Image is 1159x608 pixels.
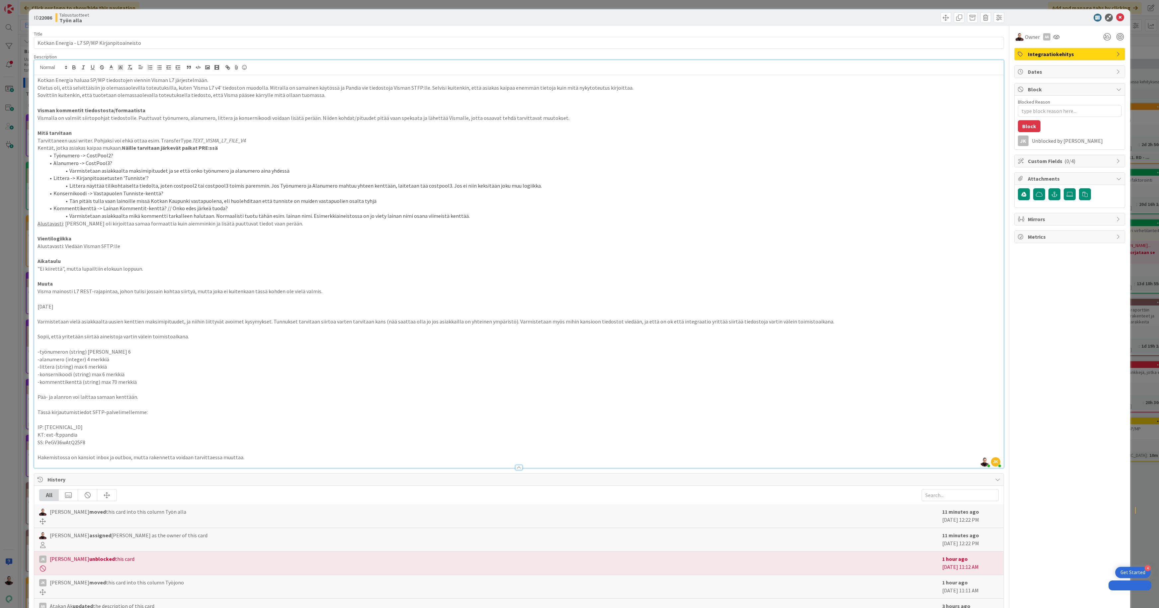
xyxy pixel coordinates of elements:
[1018,99,1050,105] label: Blocked Reason
[45,212,1000,220] li: Varmistetaan asiakkaalta mikä kommentti tarkalleen halutaan. Normaalisti tuotu tähän esim. lainan...
[38,333,1000,340] p: Sopii, että yritetään siirtää aineistoja vartin välein toimistoaikana.
[1115,567,1151,578] div: Open Get Started checklist, remaining modules: 4
[38,107,145,114] strong: Visman kommentit tiedostosta/formaatista
[942,555,999,571] div: [DATE] 11:12 AM
[89,532,111,539] b: assigned
[38,235,71,242] strong: Vientilogiikka
[942,531,999,548] div: [DATE] 12:22 PM
[1028,50,1113,58] span: Integraatiokehitys
[38,137,1000,144] p: Tarvittaneen uusi writer. Pohjaksi voi ehkä ottaa esim. TransferType.
[45,167,1000,175] li: Varmistetaan asiakkaalta maksimipituudet ja se että onko työnumero ja alanumero aina yhdessä
[45,152,1000,159] li: Työnumero -> CostPool2?
[38,439,85,446] span: SS: PeGV36wAtQ25F8
[38,130,72,136] strong: Mitä tarvitaan
[942,508,979,515] b: 11 minutes ago
[1028,85,1113,93] span: Block
[38,454,244,461] span: Hakemistossa on kansiot inbox ja outbox, mutta rakennetta voidaan tarvittaessa muuttaa.
[59,18,89,23] b: Työn alla
[34,54,57,60] span: Description
[1120,569,1145,576] div: Get Started
[38,424,83,430] span: IP: [TECHNICAL_ID]
[38,393,1000,401] p: Pää- ja alanron voi laittaa samaan kenttään.
[39,532,46,539] img: AA
[1018,135,1029,146] div: JK
[38,265,1000,273] p: "Ei kiirettä", mutta lupailtiin elokuun loppuun.
[38,378,1000,386] p: -kommenttikenttä (string) max 70 merkkiä
[45,205,1000,212] li: Kommenttikenttä -> Lainan Kommentit-kenttä? // Onko edes järkeä tuoda?
[38,318,1000,325] p: Varmistetaan vielä asiakkaalta uusien kenttien maksimipituudet, ja niihin liittyvät avoimet kysym...
[89,508,106,515] b: moved
[1028,175,1113,183] span: Attachments
[38,371,1000,378] p: -konsernikoodi (string) max 6 merkkiä
[942,579,968,586] b: 1 hour ago
[38,258,61,264] strong: Aikataulu
[39,556,46,563] div: JK
[39,579,46,586] div: JK
[50,531,207,539] span: [PERSON_NAME] [PERSON_NAME] as the owner of this card
[39,508,46,516] img: AA
[942,532,979,539] b: 11 minutes ago
[38,431,77,438] span: KT: ext-ftppandia
[38,409,148,415] span: Tässä kirjautumistiedot SFTP-palvelimellemme:
[1145,565,1151,571] div: 4
[50,578,184,586] span: [PERSON_NAME] this card into this column Työjono
[1043,33,1050,41] div: AA
[47,476,991,483] span: History
[59,12,89,18] span: Taloustuotteet
[38,84,1000,92] p: Oletus oli, että selvittäisiin jo olemassaolevilla toteutuksilla, kuten 'Visma L7 v4' tiedoston m...
[980,457,989,467] img: GyOPHTWdLeFzhezoR5WqbUuXKKP5xpSS.jpg
[45,182,1000,190] li: Littera näyttää tilikohtaiselta tiedolta, joten costpool2 tai costpool3 toimis paremmin. Jos Työn...
[34,31,42,37] label: Title
[1032,138,1121,144] div: Unblocked by [PERSON_NAME]
[942,508,999,524] div: [DATE] 12:22 PM
[1028,233,1113,241] span: Metrics
[38,220,1000,227] p: : [PERSON_NAME] oli kirjoittaa samaa formaattia kuin aiemminkin ja lisätä puuttuvat tiedot vaan p...
[39,14,52,21] b: 22086
[40,489,59,501] div: All
[122,144,218,151] strong: Näille tarvitaan järkevät paikat PRE:ssä
[1028,68,1113,76] span: Dates
[193,137,246,144] em: TEXT_VISMA_L7_FILE_V4
[45,174,1000,182] li: Littera -> Kirjanpitoasetusten 'Tunniste'?
[45,159,1000,167] li: Alanumero -> CostPool3?
[34,37,1004,49] input: type card name here...
[34,14,52,22] span: ID
[89,556,115,562] b: unblocked
[1025,33,1040,41] span: Owner
[50,508,186,516] span: [PERSON_NAME] this card into this column Työn alla
[38,356,1000,363] p: -alanumero (integer) 4 merkkiä
[38,76,1000,84] p: Kotkan Energia haluaa SP/MP tiedostojen viennin Visman L7 järjestelmään.
[1016,33,1024,41] img: AA
[45,197,1000,205] li: Tän pitäis tulla vaan lainoille missä Kotkan Kaupunki vastapuolena, eli huolehditaan että tunnist...
[38,348,1000,356] p: -työnumeron (string) [PERSON_NAME] 6
[1018,120,1040,132] button: Block
[38,144,1000,152] p: Kentät, jotka asiakas kaipaa mukaan.
[38,242,1000,250] p: Alustavasti: Viedään Visman SFTP:lle
[38,91,1000,99] p: Sovittiin kuitenkin, että tuotetaan olemassaolevalla toteutuksella tiedosto, että Visma pääsee kä...
[38,303,1000,310] p: [DATE]
[1028,215,1113,223] span: Mirrors
[50,555,134,563] span: [PERSON_NAME] this card
[38,220,63,227] u: Alustavasti
[45,190,1000,197] li: Konsernikoodi -> Vastapuolen Tunniste-kenttä?
[1028,157,1113,165] span: Custom Fields
[38,280,53,287] strong: Muuta
[38,288,1000,295] p: Visma mainosti L7 REST-rajapintaa, johon tulisi jossain kohtaa siirtyä, mutta joka ei kuitenkaan ...
[38,363,1000,371] p: -littera (string) max 6 merkkiä
[942,556,968,562] b: 1 hour ago
[922,489,999,501] input: Search...
[942,578,999,595] div: [DATE] 11:11 AM
[38,114,1000,122] p: Vismalla on valmiit siirtopohjat tiedostolle. Puuttuvat työnumero, alanumero, littera ja konserni...
[89,579,106,586] b: moved
[1064,158,1075,164] span: ( 0/4 )
[991,457,1000,467] span: JK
